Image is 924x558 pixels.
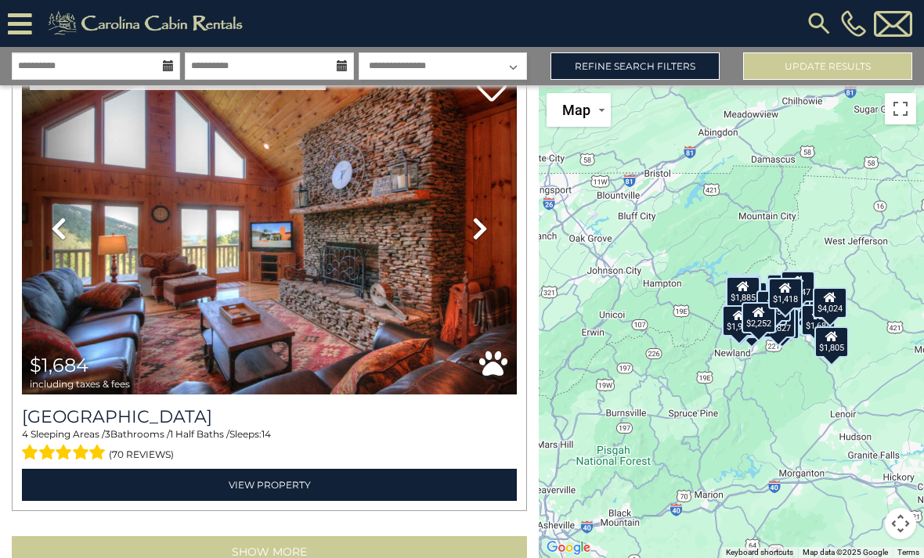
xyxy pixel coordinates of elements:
[22,428,28,440] span: 4
[781,271,816,302] div: $2,147
[30,379,130,389] span: including taxes & fees
[22,406,517,427] a: [GEOGRAPHIC_DATA]
[543,538,594,558] img: Google
[885,508,916,539] button: Map camera controls
[22,427,517,465] div: Sleeping Areas / Bathrooms / Sleeps:
[726,547,793,558] button: Keyboard shortcuts
[547,93,611,127] button: Change map style
[768,278,803,309] div: $1,418
[815,326,850,358] div: $1,805
[22,406,517,427] h3: Blackberry Lodge
[170,428,229,440] span: 1 Half Baths /
[562,102,590,118] span: Map
[801,304,836,336] div: $1,684
[743,52,912,80] button: Update Results
[727,275,761,306] div: $1,742
[803,548,888,556] span: Map data ©2025 Google
[262,428,271,440] span: 14
[476,72,507,106] a: Add to favorites
[726,276,760,308] div: $1,885
[40,8,256,39] img: Khaki-logo.png
[805,9,833,38] img: search-regular.svg
[813,287,847,319] div: $4,024
[22,63,517,394] img: thumbnail_163261056.jpeg
[109,445,174,465] span: (70 reviews)
[105,428,110,440] span: 3
[885,93,916,124] button: Toggle fullscreen view
[722,305,756,337] div: $1,917
[22,469,517,501] a: View Property
[897,548,919,556] a: Terms (opens in new tab)
[543,538,594,558] a: Open this area in Google Maps (opens a new window)
[837,10,870,37] a: [PHONE_NUMBER]
[742,302,776,333] div: $2,252
[550,52,720,80] a: Refine Search Filters
[30,354,88,376] span: $1,684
